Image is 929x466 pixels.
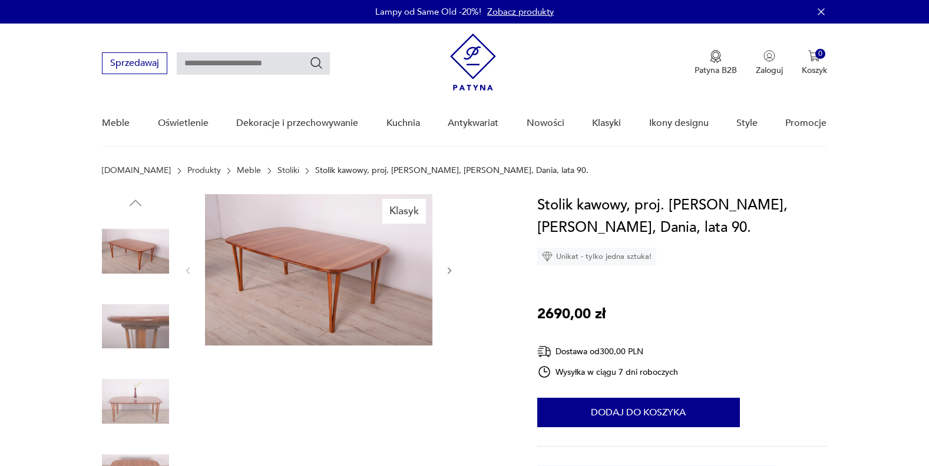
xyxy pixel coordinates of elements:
[763,50,775,62] img: Ikonka użytkownika
[537,194,827,239] h1: Stolik kawowy, proj. [PERSON_NAME], [PERSON_NAME], Dania, lata 90.
[537,344,679,359] div: Dostawa od 300,00 PLN
[695,65,737,76] p: Patyna B2B
[592,101,621,146] a: Klasyki
[802,50,827,76] button: 0Koszyk
[158,101,209,146] a: Oświetlenie
[102,166,171,175] a: [DOMAIN_NAME]
[785,101,826,146] a: Promocje
[102,52,167,74] button: Sprzedawaj
[649,101,709,146] a: Ikony designu
[237,166,261,175] a: Meble
[102,101,130,146] a: Meble
[386,101,420,146] a: Kuchnia
[710,50,722,63] img: Ikona medalu
[102,218,169,285] img: Zdjęcie produktu Stolik kawowy, proj. S. Hansen, Haslev Møbelfabrik, Dania, lata 90.
[537,248,656,265] div: Unikat - tylko jedna sztuka!
[102,368,169,435] img: Zdjęcie produktu Stolik kawowy, proj. S. Hansen, Haslev Møbelfabrik, Dania, lata 90.
[277,166,299,175] a: Stoliki
[102,293,169,360] img: Zdjęcie produktu Stolik kawowy, proj. S. Hansen, Haslev Møbelfabrik, Dania, lata 90.
[756,50,783,76] button: Zaloguj
[736,101,758,146] a: Style
[236,101,358,146] a: Dekoracje i przechowywanie
[802,65,827,76] p: Koszyk
[537,365,679,379] div: Wysyłka w ciągu 7 dni roboczych
[527,101,564,146] a: Nowości
[815,49,825,59] div: 0
[448,101,498,146] a: Antykwariat
[315,166,589,175] p: Stolik kawowy, proj. [PERSON_NAME], [PERSON_NAME], Dania, lata 90.
[542,251,553,262] img: Ikona diamentu
[309,56,323,70] button: Szukaj
[187,166,221,175] a: Produkty
[205,194,432,345] img: Zdjęcie produktu Stolik kawowy, proj. S. Hansen, Haslev Møbelfabrik, Dania, lata 90.
[808,50,820,62] img: Ikona koszyka
[695,50,737,76] a: Ikona medaluPatyna B2B
[537,303,606,325] p: 2690,00 zł
[102,60,167,68] a: Sprzedawaj
[487,6,554,18] a: Zobacz produkty
[695,50,737,76] button: Patyna B2B
[375,6,481,18] p: Lampy od Same Old -20%!
[537,344,551,359] img: Ikona dostawy
[382,199,426,224] div: Klasyk
[537,398,740,427] button: Dodaj do koszyka
[756,65,783,76] p: Zaloguj
[450,34,496,91] img: Patyna - sklep z meblami i dekoracjami vintage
